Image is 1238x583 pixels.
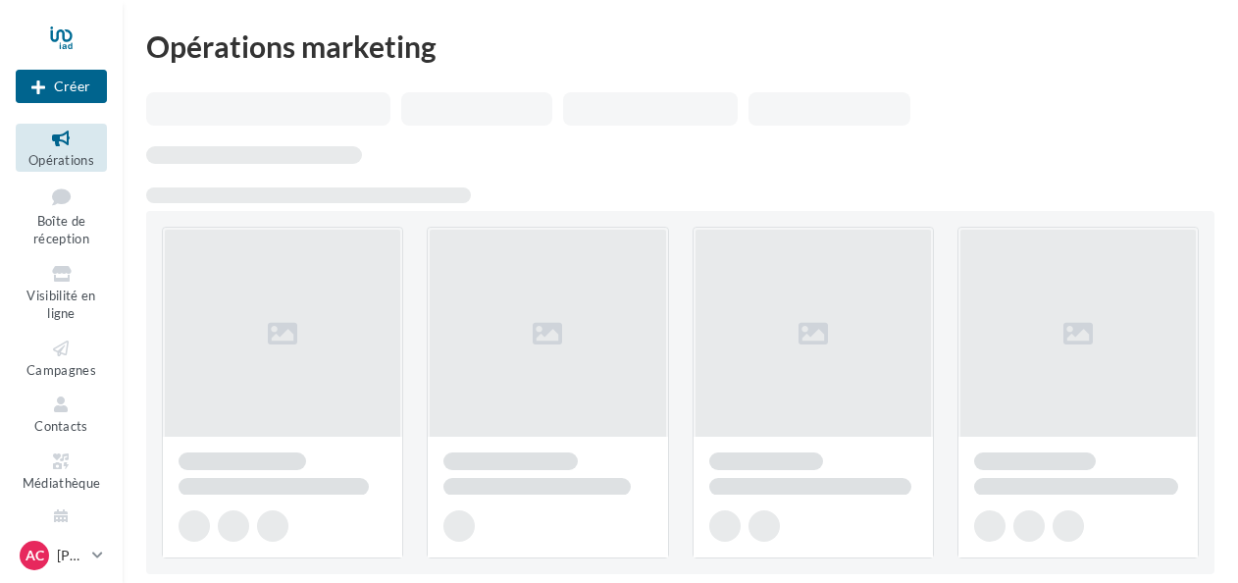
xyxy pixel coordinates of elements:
[146,31,1214,61] div: Opérations marketing
[16,124,107,172] a: Opérations
[16,447,107,495] a: Médiathèque
[16,334,107,382] a: Campagnes
[16,390,107,438] a: Contacts
[34,418,88,434] span: Contacts
[26,288,95,322] span: Visibilité en ligne
[16,259,107,326] a: Visibilité en ligne
[26,362,96,378] span: Campagnes
[16,503,107,551] a: Calendrier
[16,180,107,251] a: Boîte de réception
[16,537,107,574] a: AC [PERSON_NAME]
[16,70,107,103] button: Créer
[23,475,101,491] span: Médiathèque
[28,152,94,168] span: Opérations
[26,546,44,565] span: AC
[33,213,89,247] span: Boîte de réception
[57,546,84,565] p: [PERSON_NAME]
[16,70,107,103] div: Nouvelle campagne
